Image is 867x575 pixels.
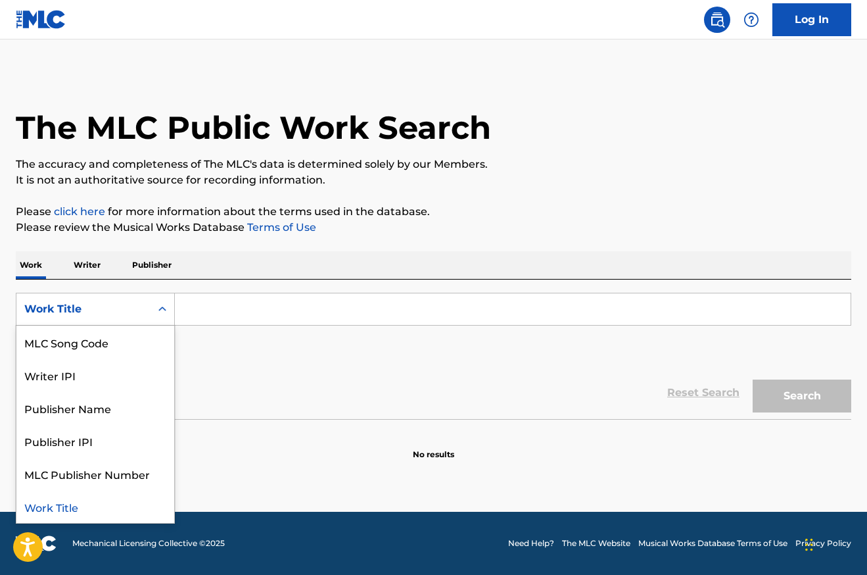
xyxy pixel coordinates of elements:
[16,424,174,457] div: Publisher IPI
[562,537,630,549] a: The MLC Website
[805,525,813,564] div: Drag
[16,536,57,551] img: logo
[54,205,105,218] a: click here
[70,251,105,279] p: Writer
[16,293,851,419] form: Search Form
[16,108,491,147] h1: The MLC Public Work Search
[16,10,66,29] img: MLC Logo
[16,172,851,188] p: It is not an authoritative source for recording information.
[16,457,174,490] div: MLC Publisher Number
[638,537,787,549] a: Musical Works Database Terms of Use
[743,12,759,28] img: help
[16,359,174,391] div: Writer IPI
[16,157,851,172] p: The accuracy and completeness of The MLC's data is determined solely by our Members.
[16,251,46,279] p: Work
[16,490,174,523] div: Work Title
[24,301,143,317] div: Work Title
[16,391,174,424] div: Publisher Name
[709,12,725,28] img: search
[738,7,764,33] div: Help
[128,251,176,279] p: Publisher
[245,221,316,234] a: Terms of Use
[16,204,851,220] p: Please for more information about the terms used in the database.
[413,433,454,461] p: No results
[801,512,867,575] iframe: Chat Widget
[16,326,174,359] div: MLC Song Code
[16,220,851,236] p: Please review the Musical Works Database
[772,3,851,36] a: Log In
[704,7,730,33] a: Public Search
[795,537,851,549] a: Privacy Policy
[508,537,554,549] a: Need Help?
[72,537,225,549] span: Mechanical Licensing Collective © 2025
